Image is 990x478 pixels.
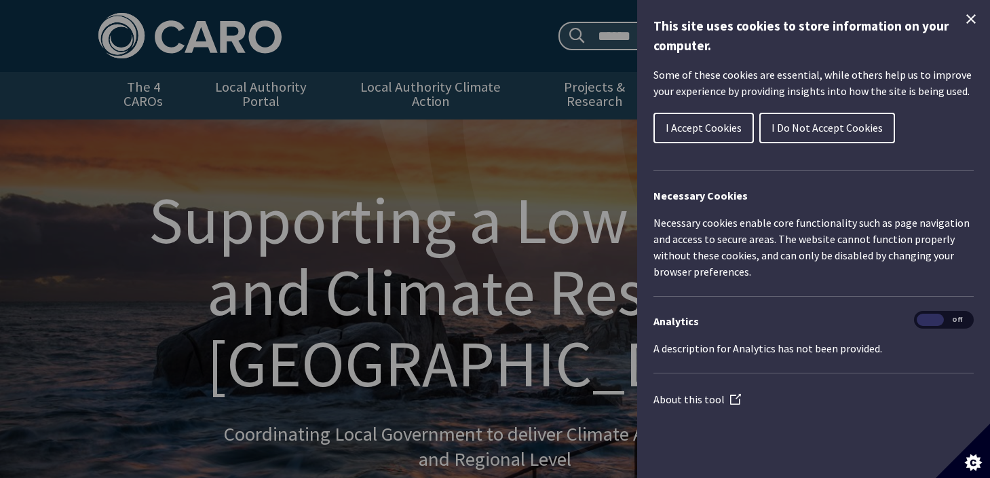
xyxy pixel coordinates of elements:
[653,187,974,204] h2: Necessary Cookies
[653,16,974,56] h1: This site uses cookies to store information on your computer.
[653,67,974,99] p: Some of these cookies are essential, while others help us to improve your experience by providing...
[917,314,944,327] span: On
[772,121,883,134] span: I Do Not Accept Cookies
[653,215,974,280] p: Necessary cookies enable core functionality such as page navigation and access to secure areas. T...
[759,113,895,143] button: I Do Not Accept Cookies
[653,313,974,329] h3: Analytics
[653,392,741,406] a: About this tool
[653,340,974,356] p: A description for Analytics has not been provided.
[936,424,990,478] button: Set cookie preferences
[944,314,971,327] span: Off
[963,11,979,27] button: Close Cookie Control
[666,121,742,134] span: I Accept Cookies
[653,113,754,143] button: I Accept Cookies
